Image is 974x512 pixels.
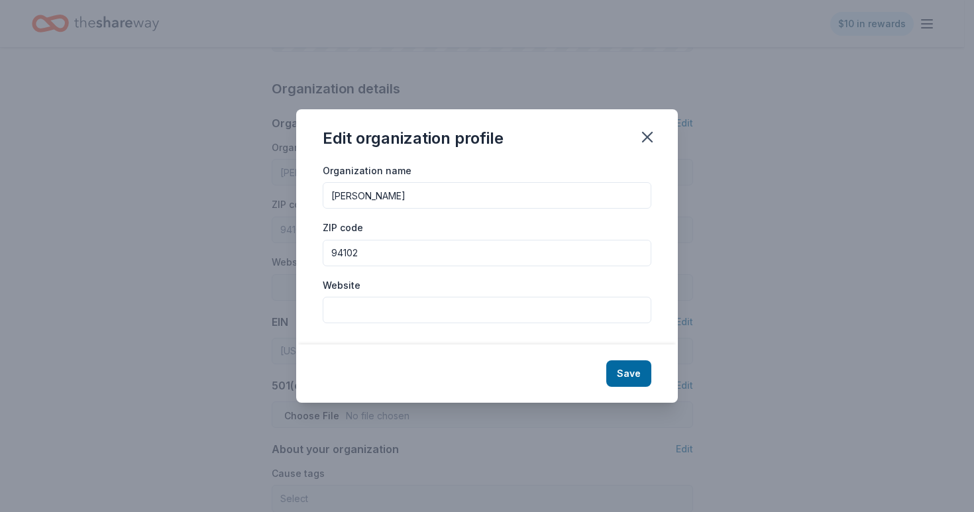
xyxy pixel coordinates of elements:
[606,360,651,387] button: Save
[323,221,363,234] label: ZIP code
[323,164,411,178] label: Organization name
[323,128,504,149] div: Edit organization profile
[323,240,651,266] input: 12345 (U.S. only)
[323,279,360,292] label: Website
